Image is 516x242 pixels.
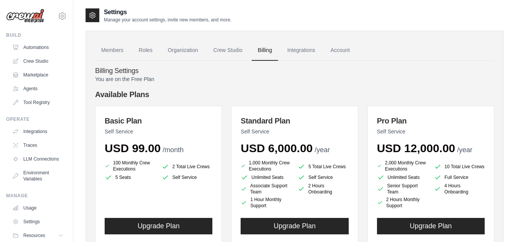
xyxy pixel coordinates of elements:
[434,183,485,195] li: 4 Hours Onboarding
[9,69,67,81] a: Marketplace
[6,9,44,23] img: Logo
[9,55,67,67] a: Crew Studio
[298,161,348,172] li: 5 Total Live Crews
[252,40,278,61] a: Billing
[324,40,356,61] a: Account
[23,232,45,239] span: Resources
[6,32,67,38] div: Build
[95,67,494,75] h4: Billing Settings
[105,218,212,234] button: Upgrade Plan
[434,174,485,181] li: Full Service
[105,115,212,126] h3: Basic Plan
[105,128,212,135] p: Self Service
[9,41,67,54] a: Automations
[207,40,249,61] a: Crew Studio
[241,128,348,135] p: Self Service
[377,174,428,181] li: Unlimited Seats
[377,128,485,135] p: Self Service
[105,160,155,172] li: 100 Monthly Crew Executions
[162,161,212,172] li: 2 Total Live Crews
[9,139,67,151] a: Traces
[9,229,67,242] button: Resources
[162,40,204,61] a: Organization
[104,17,231,23] p: Manage your account settings, invite new members, and more.
[162,174,212,181] li: Self Service
[241,174,291,181] li: Unlimited Seats
[9,216,67,228] a: Settings
[95,40,129,61] a: Members
[241,160,291,172] li: 1,000 Monthly Crew Executions
[95,89,494,100] h4: Available Plans
[377,160,428,172] li: 2,000 Monthly Crew Executions
[9,125,67,138] a: Integrations
[9,83,67,95] a: Agents
[298,183,348,195] li: 2 Hours Onboarding
[105,174,155,181] li: 5 Seats
[105,142,161,154] span: USD 99.00
[9,96,67,109] a: Tool Registry
[281,40,321,61] a: Integrations
[457,146,472,154] span: /year
[434,161,485,172] li: 10 Total Live Crews
[377,115,485,126] h3: Pro Plan
[9,202,67,214] a: Usage
[315,146,330,154] span: /year
[95,75,494,83] p: You are on the Free Plan
[6,193,67,199] div: Manage
[104,8,231,17] h2: Settings
[6,116,67,122] div: Operate
[241,218,348,234] button: Upgrade Plan
[377,142,455,154] span: USD 12,000.00
[377,197,428,209] li: 2 Hours Monthly Support
[163,146,184,154] span: /month
[377,218,485,234] button: Upgrade Plan
[9,167,67,185] a: Environment Variables
[298,174,348,181] li: Self Service
[241,197,291,209] li: 1 Hour Monthly Support
[241,142,312,154] span: USD 6,000.00
[241,115,348,126] h3: Standard Plan
[9,153,67,165] a: LLM Connections
[241,183,291,195] li: Associate Support Team
[377,183,428,195] li: Senior Support Team
[133,40,159,61] a: Roles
